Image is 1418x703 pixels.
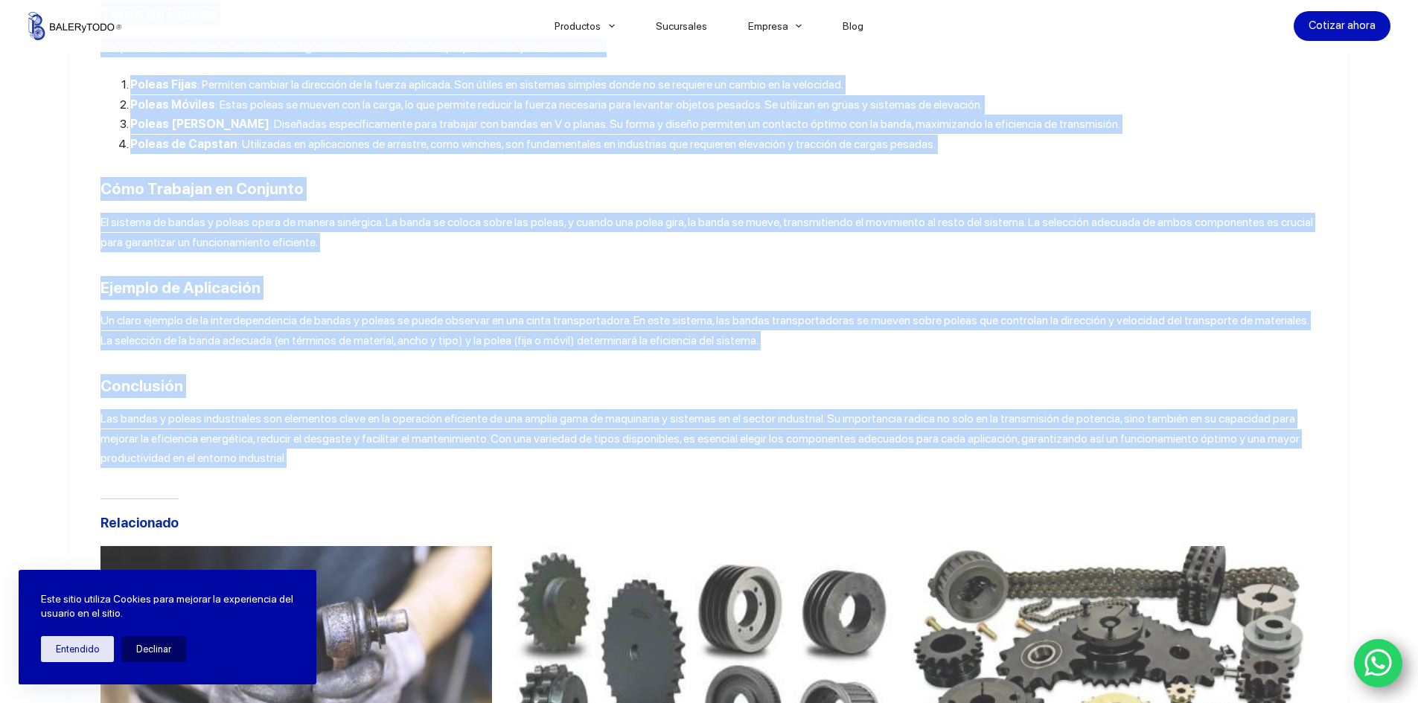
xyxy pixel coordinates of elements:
[100,278,261,297] b: Ejemplo de Aplicación
[130,117,269,131] b: Poleas [PERSON_NAME]
[269,117,1120,131] span: : Diseñadas específicamente para trabajar con bandas en V o planas. Su forma y diseño permiten un...
[121,636,186,662] button: Declinar
[28,12,121,40] img: Balerytodo
[215,97,983,112] span: : Estas poleas se mueven con la carga, lo que permite reducir la fuerza necesaria para levantar o...
[130,137,237,151] b: Poleas de Capstan
[237,137,936,151] span: : Utilizadas en aplicaciones de arrastre, como winches, son fundamentales en industrias que requi...
[1294,11,1390,41] a: Cotizar ahora
[100,411,1300,465] span: Las bandas y poleas industriales son elementos clave en la operación eficiente de una amplia gama...
[100,498,179,530] em: Relacionado
[1354,639,1403,688] a: WhatsApp
[100,313,1309,347] span: Un claro ejemplo de la interdependencia de bandas y poleas se puede observar en una cinta transpo...
[130,97,215,112] b: Poleas Móviles
[100,376,183,395] b: Conclusión
[130,77,197,92] b: Poleas Fijas
[100,179,304,198] b: Cómo Trabajan en Conjunto
[100,215,1313,248] span: El sistema de bandas y poleas opera de manera sinérgica. La banda se coloca sobre las poleas, y c...
[41,592,294,621] p: Este sitio utiliza Cookies para mejorar la experiencia del usuario en el sitio.
[41,636,114,662] button: Entendido
[197,77,843,92] span: : Permiten cambiar la dirección de la fuerza aplicada. Son útiles en sistemas simples donde no se...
